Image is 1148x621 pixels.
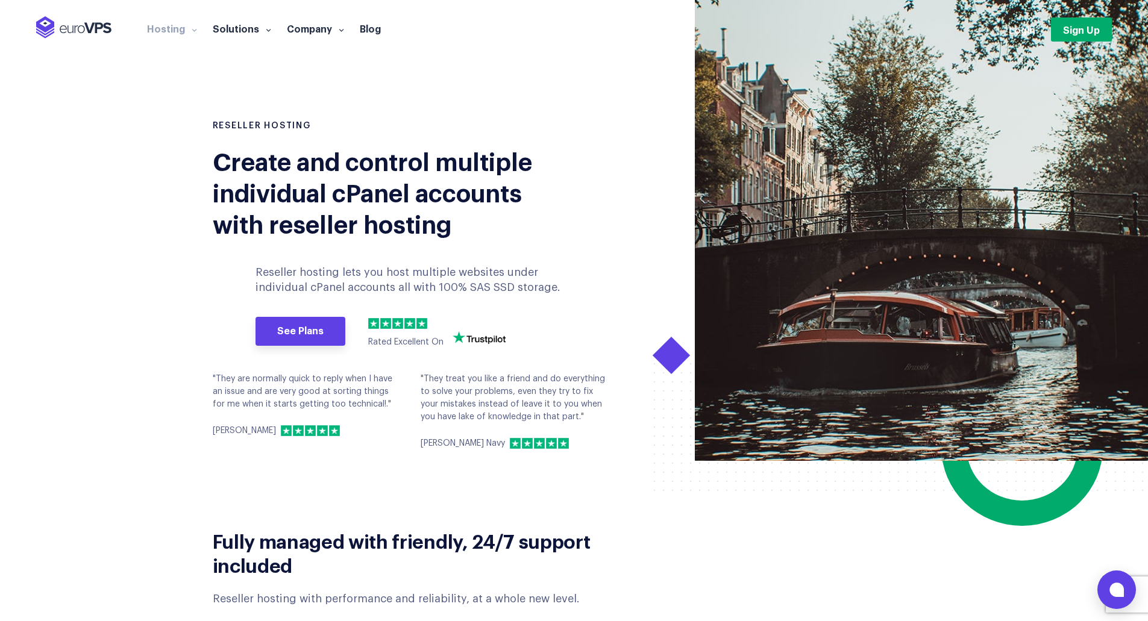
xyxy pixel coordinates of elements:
a: Hosting [139,22,205,34]
p: [PERSON_NAME] [213,425,276,437]
h2: Fully managed with friendly, 24/7 support included [213,528,627,576]
div: Create and control multiple individual cPanel accounts with reseller hosting [213,145,547,239]
div: "They are normally quick to reply when I have an issue and are very good at sorting things for me... [213,373,403,437]
a: Solutions [205,22,279,34]
a: See Plans [256,317,345,346]
a: Company [279,22,352,34]
img: 3 [392,318,403,329]
p: [PERSON_NAME] Navy [421,437,505,450]
h1: RESELLER HOSTING [213,120,565,133]
a: Blog [352,22,389,34]
img: 2 [293,425,304,436]
img: 4 [546,438,557,449]
button: Open chat window [1097,570,1136,609]
img: 5 [329,425,340,436]
img: 1 [368,318,379,329]
img: EuroVPS [36,16,111,39]
img: 2 [380,318,391,329]
img: 1 [510,438,521,449]
img: 1 [281,425,292,436]
img: 4 [404,318,415,329]
img: 5 [558,438,569,449]
div: "They treat you like a friend and do everything to solve your problems, even they try to fix your... [421,373,610,450]
a: Login [1009,23,1035,36]
div: Reseller hosting with performance and reliability, at a whole new level. [213,591,627,607]
img: 2 [522,438,533,449]
img: 3 [534,438,545,449]
p: Reseller hosting lets you host multiple websites under individual cPanel accounts all with 100% S... [256,265,565,295]
span: Rated Excellent On [368,338,444,346]
img: 4 [317,425,328,436]
a: Sign Up [1051,17,1112,42]
img: 3 [305,425,316,436]
img: 5 [416,318,427,329]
